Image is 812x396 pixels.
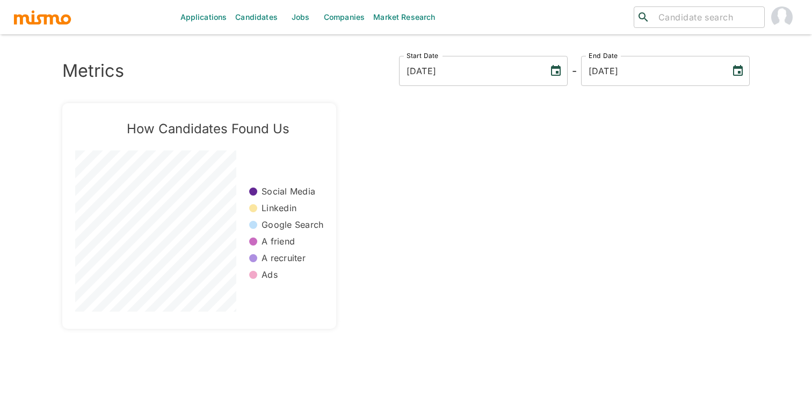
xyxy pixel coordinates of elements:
img: Gabriel Hernandez [771,6,793,28]
label: Start Date [407,51,439,60]
h3: Metrics [62,61,124,81]
input: MM/DD/YYYY [581,56,723,86]
button: Choose date, selected date is Sep 29, 2025 [727,60,749,82]
p: Google Search [262,219,323,231]
p: A recruiter [262,252,306,264]
h5: How Candidates Found Us [92,120,323,138]
p: Linkedin [262,202,296,214]
input: MM/DD/YYYY [399,56,541,86]
p: Ads [262,269,278,281]
h6: - [572,62,577,80]
label: End Date [589,51,618,60]
p: A friend [262,235,295,248]
button: Choose date, selected date is Sep 29, 2022 [545,60,567,82]
p: Social Media [262,185,315,198]
img: logo [13,9,72,25]
input: Candidate search [654,10,760,25]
